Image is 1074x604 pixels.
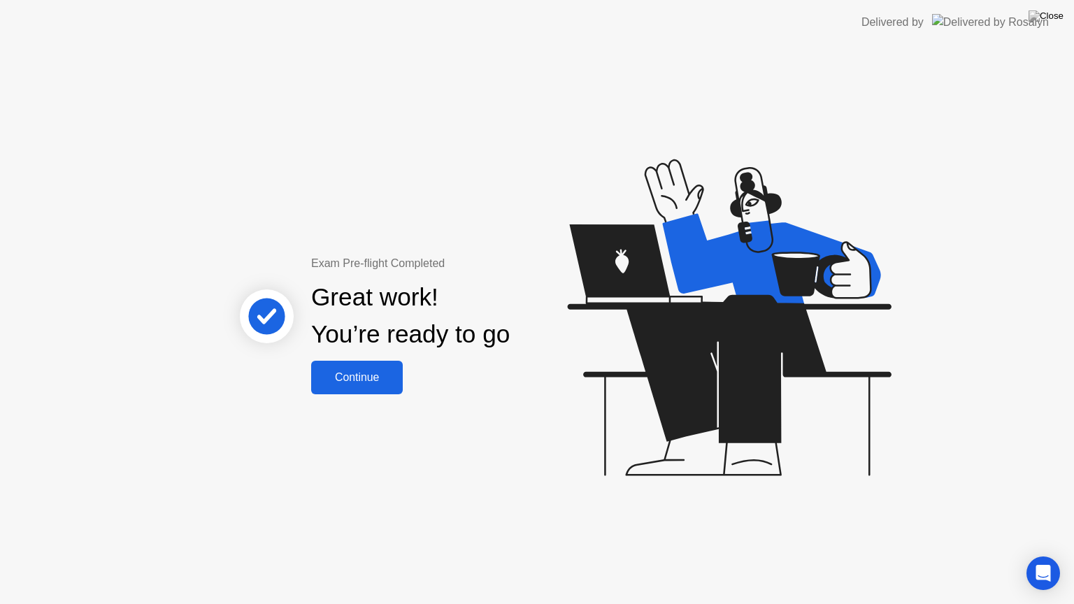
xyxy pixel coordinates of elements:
[861,14,924,31] div: Delivered by
[932,14,1049,30] img: Delivered by Rosalyn
[311,279,510,353] div: Great work! You’re ready to go
[1026,556,1060,590] div: Open Intercom Messenger
[1029,10,1064,22] img: Close
[315,371,399,384] div: Continue
[311,361,403,394] button: Continue
[311,255,600,272] div: Exam Pre-flight Completed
